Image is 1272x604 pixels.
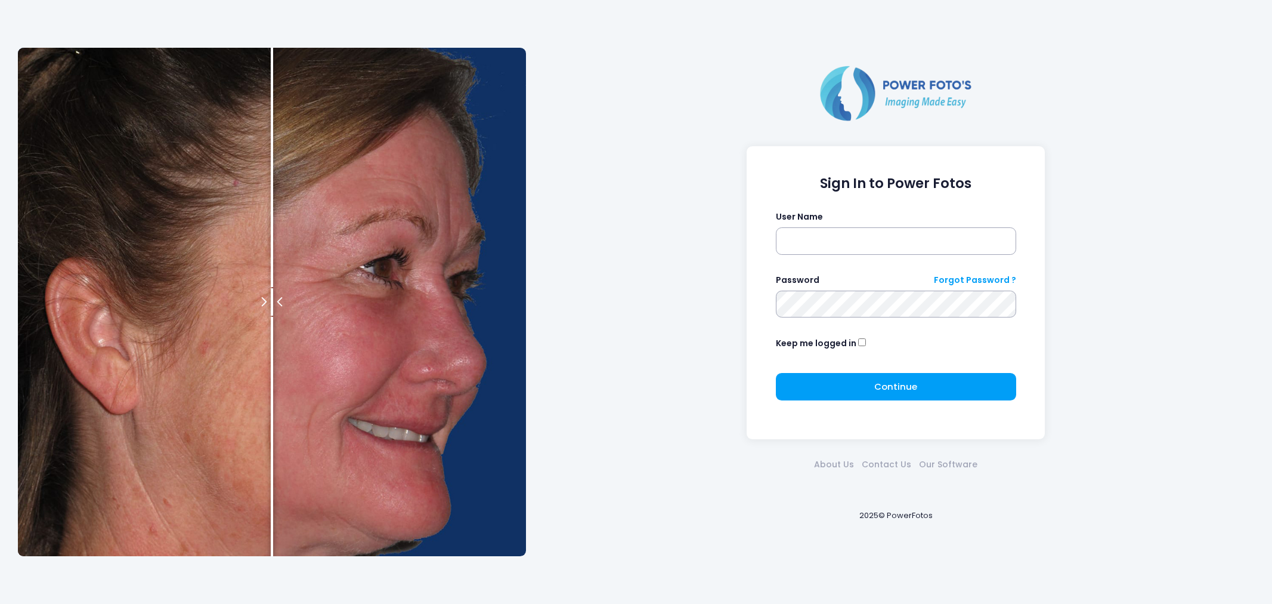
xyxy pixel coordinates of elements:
[776,373,1016,400] button: Continue
[776,211,823,223] label: User Name
[810,458,858,471] a: About Us
[776,274,819,286] label: Password
[776,175,1016,192] h1: Sign In to Power Fotos
[915,458,982,471] a: Our Software
[815,63,976,123] img: Logo
[874,380,917,393] span: Continue
[934,274,1016,286] a: Forgot Password ?
[858,458,915,471] a: Contact Us
[538,491,1254,541] div: 2025© PowerFotos
[776,337,856,350] label: Keep me logged in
